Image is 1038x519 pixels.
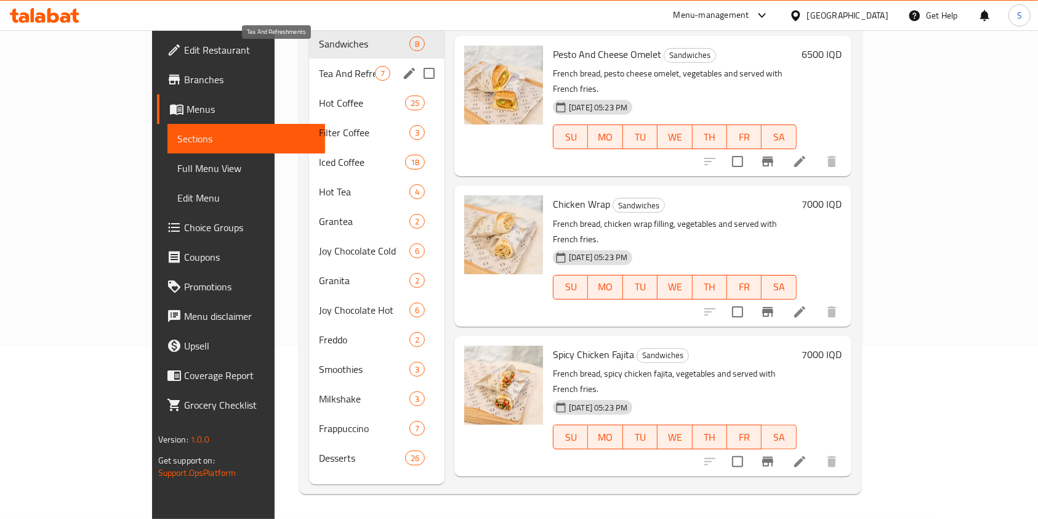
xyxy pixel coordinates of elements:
[157,331,326,361] a: Upsell
[319,155,405,170] span: Iced Coffee
[807,9,888,22] div: [GEOGRAPHIC_DATA]
[802,195,842,213] h6: 7000 IQD
[698,128,722,146] span: TH
[309,266,445,295] div: Granita2
[187,102,316,116] span: Menus
[157,35,326,65] a: Edit Restaurant
[319,96,405,110] span: Hot Coffee
[309,236,445,266] div: Joy Chocolate Cold6
[623,125,658,149] button: TU
[319,36,409,51] div: Sandwiches
[319,243,409,258] span: Joy Chocolate Cold
[593,428,618,446] span: MO
[167,183,326,213] a: Edit Menu
[309,88,445,118] div: Hot Coffee25
[184,279,316,294] span: Promotions
[319,451,405,465] div: Desserts
[410,186,424,198] span: 4
[817,147,847,176] button: delete
[400,64,419,83] button: edit
[319,391,409,406] span: Milkshake
[376,68,390,80] span: 7
[693,275,727,300] button: TH
[558,428,583,446] span: SU
[309,295,445,325] div: Joy Chocolate Hot6
[157,242,326,272] a: Coupons
[319,125,409,140] span: Filter Coffee
[637,348,689,363] div: Sandwiches
[553,425,588,449] button: SU
[766,278,791,296] span: SA
[406,452,424,464] span: 26
[613,198,664,213] span: Sandwiches
[553,275,588,300] button: SU
[558,128,583,146] span: SU
[732,428,757,446] span: FR
[406,157,424,168] span: 18
[553,216,797,247] p: French bread, chicken wrap filling, vegetables and served with French fries.
[593,278,618,296] span: MO
[410,304,424,316] span: 6
[309,59,445,88] div: Tea And Refreshments7edit
[157,94,326,124] a: Menus
[727,425,762,449] button: FR
[319,332,409,347] span: Freddo
[727,125,762,149] button: FR
[319,273,409,288] div: Granita
[319,362,409,377] div: Smoothies
[662,428,687,446] span: WE
[1017,9,1022,22] span: S
[410,364,424,375] span: 3
[410,216,424,227] span: 2
[564,251,632,263] span: [DATE] 05:23 PM
[157,272,326,301] a: Promotions
[309,118,445,147] div: Filter Coffee3
[375,66,390,81] div: items
[409,184,425,199] div: items
[817,447,847,476] button: delete
[409,273,425,288] div: items
[658,425,692,449] button: WE
[409,391,425,406] div: items
[792,454,807,469] a: Edit menu item
[762,425,796,449] button: SA
[167,124,326,153] a: Sections
[309,325,445,354] div: Freddo2
[309,354,445,384] div: Smoothies3
[553,66,797,97] p: French bread, pesto cheese omelet, vegetables and served with French fries.
[309,24,445,478] nav: Menu sections
[184,220,316,235] span: Choice Groups
[558,278,583,296] span: SU
[817,297,847,327] button: delete
[762,125,796,149] button: SA
[753,147,783,176] button: Branch-specific-item
[637,348,688,362] span: Sandwiches
[802,46,842,63] h6: 6500 IQD
[698,428,722,446] span: TH
[319,184,409,199] span: Hot Tea
[409,332,425,347] div: items
[157,301,326,331] a: Menu disclaimer
[410,127,424,139] span: 3
[409,362,425,377] div: items
[184,309,316,324] span: Menu disclaimer
[410,423,424,435] span: 7
[753,447,783,476] button: Branch-specific-item
[157,213,326,242] a: Choice Groups
[319,303,409,317] span: Joy Chocolate Hot
[409,421,425,436] div: items
[662,128,687,146] span: WE
[564,402,632,414] span: [DATE] 05:23 PM
[664,48,715,62] span: Sandwiches
[564,102,632,113] span: [DATE] 05:23 PM
[792,304,807,319] a: Edit menu item
[732,278,757,296] span: FR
